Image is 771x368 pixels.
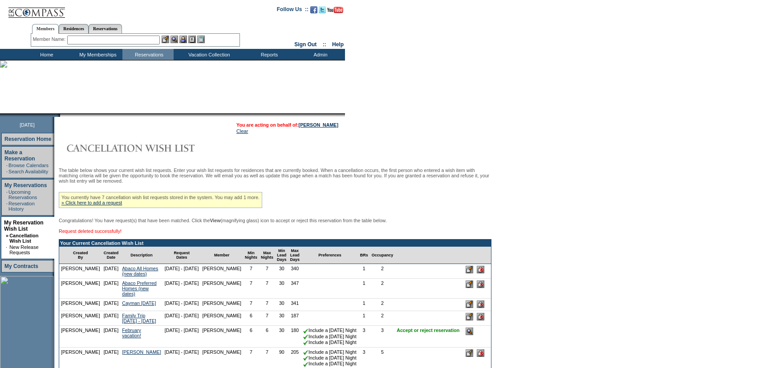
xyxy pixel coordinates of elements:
[102,299,121,311] td: [DATE]
[163,247,201,264] td: Request Dates
[243,279,259,299] td: 7
[243,326,259,348] td: 6
[370,299,395,311] td: 2
[59,139,237,157] img: Cancellation Wish List
[200,311,243,326] td: [PERSON_NAME]
[4,220,44,232] a: My Reservation Wish List
[259,279,275,299] td: 7
[165,266,199,271] nobr: [DATE] - [DATE]
[259,326,275,348] td: 6
[358,326,370,348] td: 3
[303,328,357,333] nobr: Include a [DATE] Night
[466,328,473,335] input: Accept or Reject this Reservation
[466,313,473,320] input: Edit this Request
[122,328,141,338] a: February vacation!
[8,163,49,168] a: Browse Calendars
[303,334,308,340] img: chkSmaller.gif
[179,36,187,43] img: Impersonate
[210,218,220,223] b: View
[165,300,199,306] nobr: [DATE] - [DATE]
[162,36,169,43] img: b_edit.gif
[4,149,35,162] a: Make a Reservation
[466,349,473,357] input: Edit this Request
[71,49,122,60] td: My Memberships
[358,279,370,299] td: 1
[165,349,199,355] nobr: [DATE] - [DATE]
[236,128,248,134] a: Clear
[200,279,243,299] td: [PERSON_NAME]
[20,49,71,60] td: Home
[6,201,8,212] td: ·
[200,264,243,279] td: [PERSON_NAME]
[6,244,8,255] td: ·
[4,136,51,142] a: Reservation Home
[6,163,8,168] td: ·
[310,6,317,13] img: Become our fan on Facebook
[288,311,302,326] td: 187
[59,240,491,247] td: Your Current Cancellation Wish List
[174,49,243,60] td: Vacation Collection
[303,334,357,339] nobr: Include a [DATE] Night
[243,247,259,264] td: Min Nights
[327,9,343,14] a: Subscribe to our YouTube Channel
[288,247,302,264] td: Max Lead Days
[243,264,259,279] td: 7
[370,326,395,348] td: 3
[4,263,38,269] a: My Contracts
[9,244,38,255] a: New Release Requests
[197,36,205,43] img: b_calculator.gif
[20,122,35,128] span: [DATE]
[303,340,357,345] nobr: Include a [DATE] Night
[61,200,122,205] a: » Click here to add a request
[288,326,302,348] td: 180
[59,299,102,311] td: [PERSON_NAME]
[358,311,370,326] td: 1
[8,189,37,200] a: Upcoming Reservations
[8,169,48,174] a: Search Availability
[60,113,61,117] img: blank.gif
[259,299,275,311] td: 7
[303,350,308,355] img: chkSmaller.gif
[59,279,102,299] td: [PERSON_NAME]
[277,5,308,16] td: Follow Us ::
[243,311,259,326] td: 6
[370,311,395,326] td: 2
[200,247,243,264] td: Member
[303,355,357,360] nobr: Include a [DATE] Night
[303,356,308,361] img: chkSmaller.gif
[33,36,67,43] div: Member Name:
[288,264,302,279] td: 340
[477,300,484,308] input: Delete this Request
[122,49,174,60] td: Reservations
[358,264,370,279] td: 1
[102,279,121,299] td: [DATE]
[477,349,484,357] input: Delete this Request
[122,280,157,296] a: Abaco Preferred Homes (new dates)
[294,49,345,60] td: Admin
[370,279,395,299] td: 2
[9,233,38,244] a: Cancellation Wish List
[477,266,484,273] input: Delete this Request
[170,36,178,43] img: View
[466,266,473,273] input: Edit this Request
[397,328,459,333] nobr: Accept or reject reservation
[259,264,275,279] td: 7
[275,264,288,279] td: 30
[57,113,60,117] img: promoShadowLeftCorner.gif
[294,41,317,48] a: Sign Out
[466,300,473,308] input: Edit this Request
[358,299,370,311] td: 1
[59,228,122,234] span: Request deleted successfully!
[6,233,8,238] b: »
[310,9,317,14] a: Become our fan on Facebook
[301,247,358,264] td: Preferences
[303,340,308,345] img: chkSmaller.gif
[8,201,35,212] a: Reservation History
[200,326,243,348] td: [PERSON_NAME]
[188,36,196,43] img: Reservations
[477,280,484,288] input: Delete this Request
[259,311,275,326] td: 7
[466,280,473,288] input: Edit this Request
[102,264,121,279] td: [DATE]
[288,299,302,311] td: 341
